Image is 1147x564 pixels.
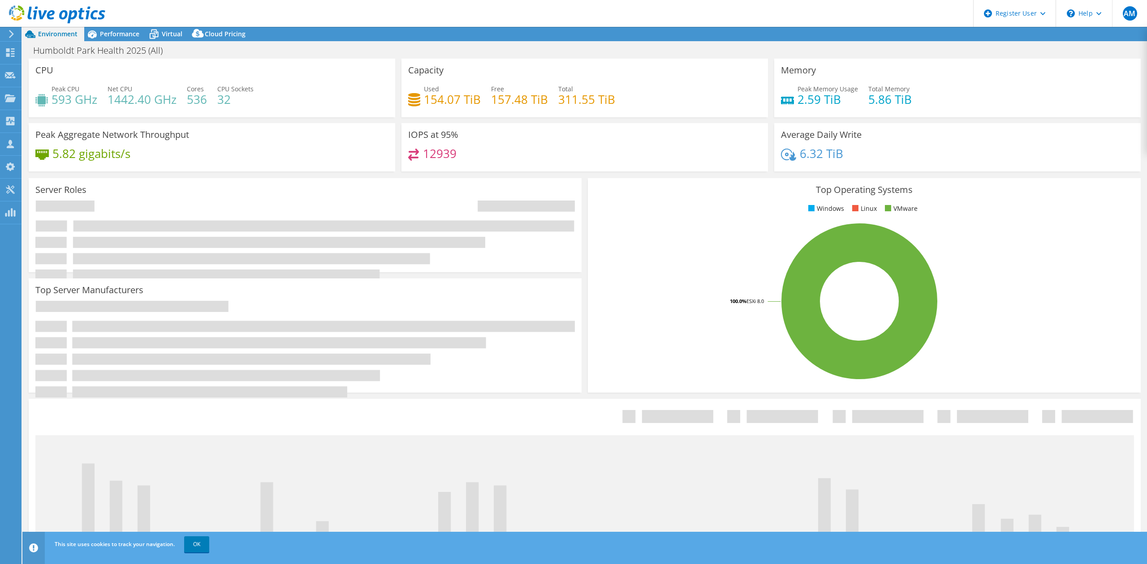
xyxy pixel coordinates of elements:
[424,94,481,104] h4: 154.07 TiB
[730,298,746,304] tspan: 100.0%
[558,85,573,93] span: Total
[746,298,764,304] tspan: ESXi 8.0
[868,94,912,104] h4: 5.86 TiB
[798,94,858,104] h4: 2.59 TiB
[781,65,816,75] h3: Memory
[162,30,182,38] span: Virtual
[850,204,877,214] li: Linux
[187,85,204,93] span: Cores
[491,94,548,104] h4: 157.48 TiB
[35,285,143,295] h3: Top Server Manufacturers
[798,85,858,93] span: Peak Memory Usage
[52,149,130,158] h4: 5.82 gigabits/s
[1123,6,1137,21] span: AM
[55,540,175,548] span: This site uses cookies to track your navigation.
[883,204,918,214] li: VMware
[108,85,132,93] span: Net CPU
[558,94,615,104] h4: 311.55 TiB
[100,30,139,38] span: Performance
[800,149,843,158] h4: 6.32 TiB
[52,85,79,93] span: Peak CPU
[184,536,209,552] a: OK
[35,65,53,75] h3: CPU
[868,85,910,93] span: Total Memory
[35,185,86,195] h3: Server Roles
[595,185,1134,195] h3: Top Operating Systems
[35,130,189,140] h3: Peak Aggregate Network Throughput
[29,46,177,56] h1: Humboldt Park Health 2025 (All)
[108,94,177,104] h4: 1442.40 GHz
[217,94,254,104] h4: 32
[1067,9,1075,17] svg: \n
[424,85,439,93] span: Used
[217,85,254,93] span: CPU Sockets
[205,30,246,38] span: Cloud Pricing
[491,85,504,93] span: Free
[52,94,97,104] h4: 593 GHz
[423,149,457,158] h4: 12939
[187,94,207,104] h4: 536
[408,65,444,75] h3: Capacity
[38,30,78,38] span: Environment
[781,130,862,140] h3: Average Daily Write
[408,130,458,140] h3: IOPS at 95%
[806,204,844,214] li: Windows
